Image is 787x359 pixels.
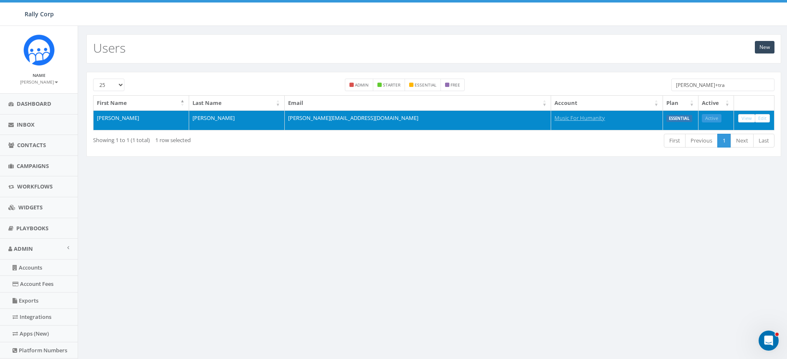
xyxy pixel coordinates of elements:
th: Plan: activate to sort column ascending [663,96,698,110]
td: [PERSON_NAME] [94,110,189,130]
a: Last [753,134,774,148]
small: Name [33,72,46,78]
a: View [738,114,755,123]
th: Active: activate to sort column ascending [698,96,734,110]
td: [PERSON_NAME][EMAIL_ADDRESS][DOMAIN_NAME] [285,110,551,130]
label: ESSENTIAL [666,115,692,122]
a: Active [702,114,721,123]
a: First [664,134,686,148]
h2: Users [93,41,126,55]
td: [PERSON_NAME] [189,110,285,130]
div: Showing 1 to 1 (1 total) [93,133,370,144]
img: Icon_1.png [23,34,55,66]
th: First Name: activate to sort column descending [94,96,189,110]
iframe: Intercom live chat [759,331,779,351]
span: Playbooks [16,224,48,232]
span: 1 row selected [155,136,191,144]
a: Music For Humanity [554,114,605,122]
a: Previous [685,134,718,148]
span: Inbox [17,121,35,128]
th: Account: activate to sort column ascending [551,96,663,110]
span: Campaigns [17,162,49,170]
a: Edit [755,114,770,123]
a: New [755,41,774,53]
input: Type to search [671,79,774,91]
span: Admin [14,245,33,252]
span: Workflows [17,183,53,190]
a: [PERSON_NAME] [20,78,58,85]
small: [PERSON_NAME] [20,79,58,85]
th: Last Name: activate to sort column ascending [189,96,285,110]
span: Rally Corp [25,10,54,18]
span: Contacts [17,141,46,149]
th: Email: activate to sort column ascending [285,96,551,110]
small: free [450,82,460,88]
span: Dashboard [17,100,51,107]
small: admin [355,82,369,88]
a: Next [731,134,754,148]
span: Widgets [18,204,43,211]
small: starter [383,82,400,88]
a: 1 [717,134,731,148]
small: essential [415,82,436,88]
